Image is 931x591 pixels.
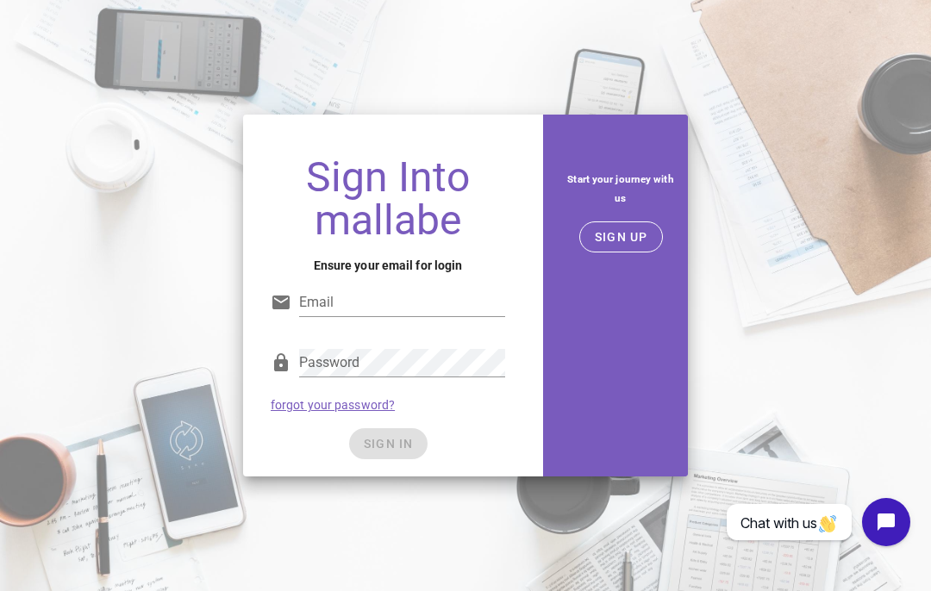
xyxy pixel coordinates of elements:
h4: Ensure your email for login [271,256,505,275]
h5: Start your journey with us [567,170,674,208]
span: SIGN UP [594,230,648,244]
a: forgot your password? [271,398,395,412]
button: SIGN UP [579,221,663,252]
h1: Sign Into mallabe [271,156,505,242]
